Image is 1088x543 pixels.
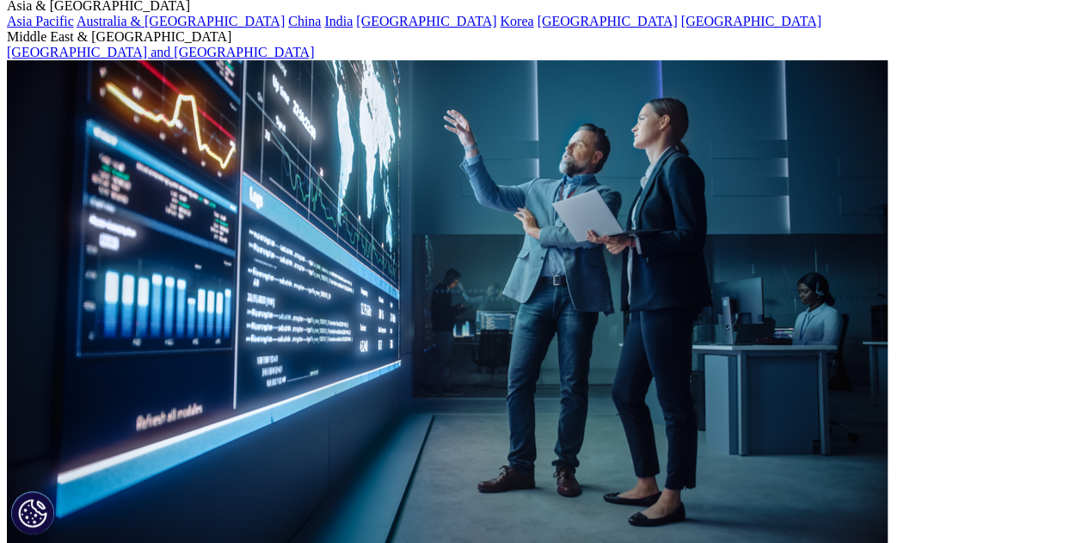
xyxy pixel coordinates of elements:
div: Middle East & [GEOGRAPHIC_DATA] [7,29,1081,45]
a: [GEOGRAPHIC_DATA] [356,14,496,28]
a: Asia Pacific [7,14,74,28]
a: Australia & [GEOGRAPHIC_DATA] [77,14,285,28]
a: India [324,14,353,28]
button: Cookie Settings [11,491,54,534]
a: China [288,14,321,28]
a: [GEOGRAPHIC_DATA] [537,14,677,28]
a: Korea [500,14,533,28]
a: [GEOGRAPHIC_DATA] and [GEOGRAPHIC_DATA] [7,45,314,59]
a: [GEOGRAPHIC_DATA] [681,14,821,28]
